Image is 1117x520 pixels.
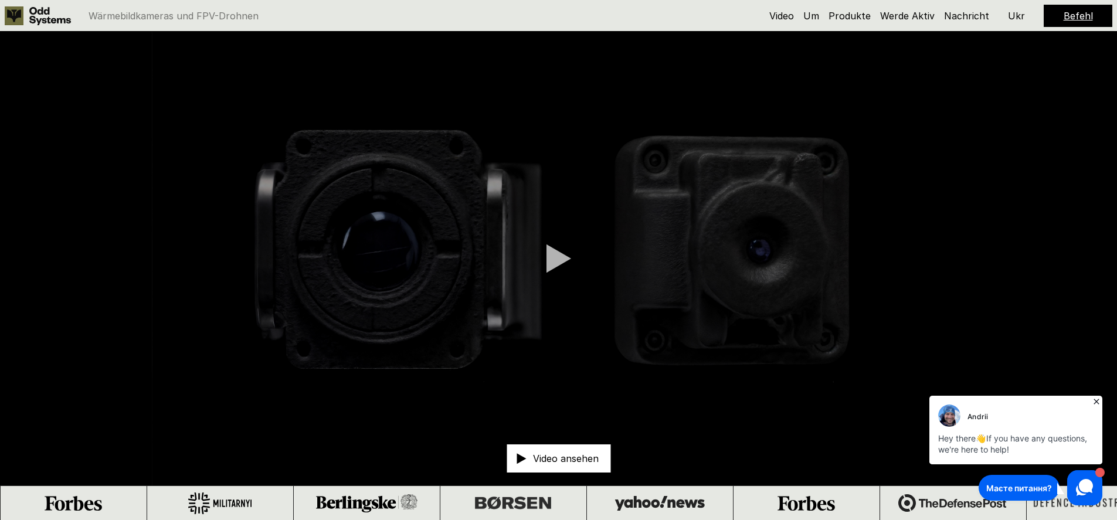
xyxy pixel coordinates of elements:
font: Wärmebildkameras und FPV-Drohnen [89,10,259,22]
font: Video ansehen [533,453,599,464]
font: Ukr [1008,10,1025,22]
a: Nachricht [944,10,989,22]
a: Befehl [1064,10,1093,22]
a: Um [803,10,819,22]
a: Video [769,10,794,22]
a: Produkte [829,10,871,22]
a: Werde Aktiv [880,10,935,22]
iframe: HelpCrunch [926,392,1105,508]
